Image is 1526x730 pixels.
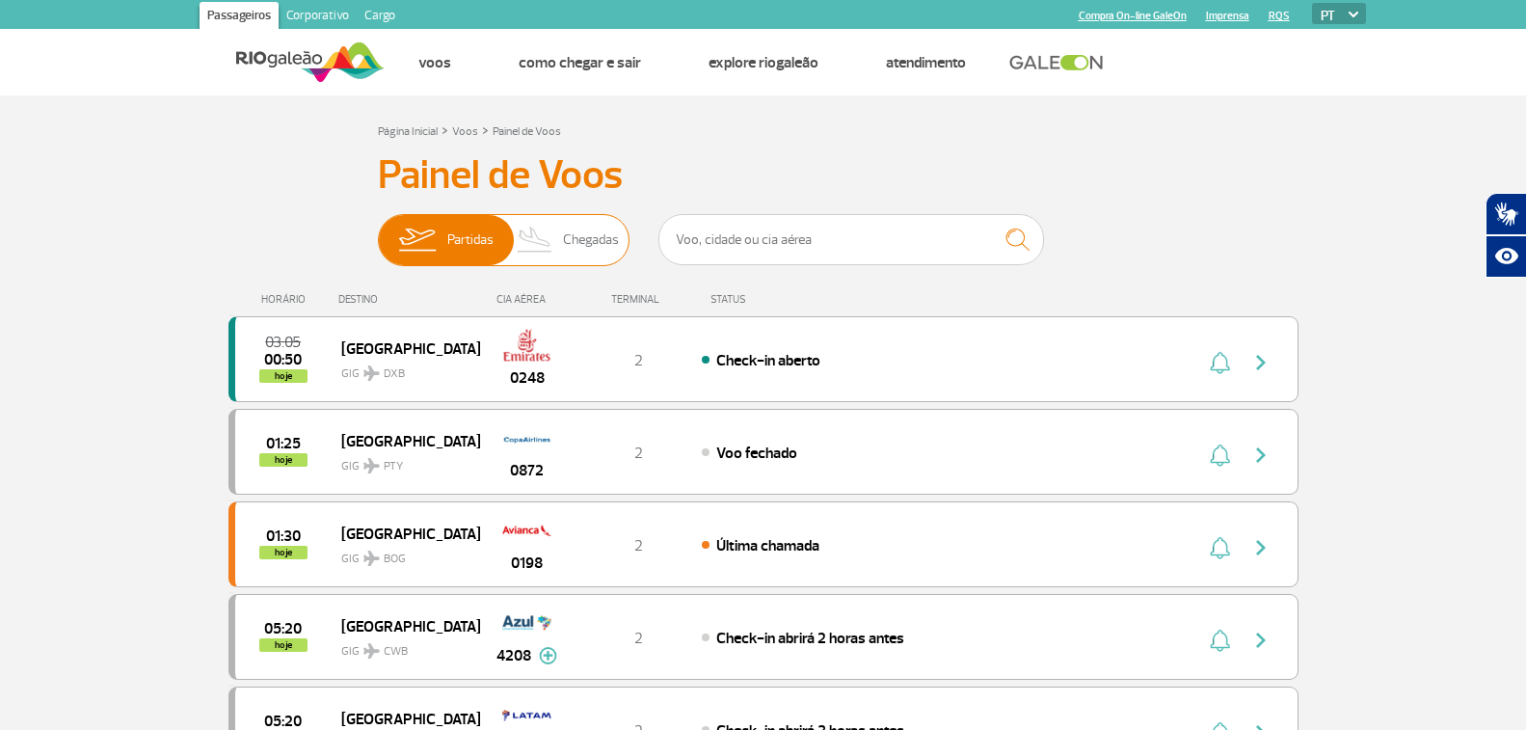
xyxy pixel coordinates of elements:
span: hoje [259,546,308,559]
img: mais-info-painel-voo.svg [539,647,557,664]
img: slider-embarque [387,215,447,265]
span: DXB [384,365,405,383]
a: Imprensa [1206,10,1249,22]
span: BOG [384,551,406,568]
span: GIG [341,633,465,661]
a: Compra On-line GaleOn [1079,10,1187,22]
span: [GEOGRAPHIC_DATA] [341,521,465,546]
span: 0248 [510,366,545,390]
div: Plugin de acessibilidade da Hand Talk. [1486,193,1526,278]
span: [GEOGRAPHIC_DATA] [341,336,465,361]
a: Voos [452,124,478,139]
a: Página Inicial [378,124,438,139]
span: hoje [259,453,308,467]
span: Última chamada [716,536,819,555]
div: HORÁRIO [234,293,339,306]
span: GIG [341,540,465,568]
a: Voos [418,53,451,72]
img: seta-direita-painel-voo.svg [1249,444,1272,467]
span: GIG [341,355,465,383]
span: 0872 [510,459,544,482]
span: PTY [384,458,403,475]
img: sino-painel-voo.svg [1210,536,1230,559]
a: > [482,119,489,141]
img: destiny_airplane.svg [363,643,380,659]
img: sino-painel-voo.svg [1210,629,1230,652]
a: Cargo [357,2,403,33]
div: DESTINO [338,293,479,306]
span: Partidas [447,215,494,265]
span: Check-in aberto [716,351,820,370]
img: seta-direita-painel-voo.svg [1249,536,1272,559]
img: sino-painel-voo.svg [1210,444,1230,467]
img: destiny_airplane.svg [363,551,380,566]
img: seta-direita-painel-voo.svg [1249,629,1272,652]
img: destiny_airplane.svg [363,365,380,381]
span: 2025-09-28 01:30:00 [266,529,301,543]
a: Atendimento [886,53,966,72]
span: GIG [341,447,465,475]
span: 2025-09-28 05:20:00 [264,622,302,635]
span: [GEOGRAPHIC_DATA] [341,613,465,638]
img: seta-direita-painel-voo.svg [1249,351,1272,374]
a: Passageiros [200,2,279,33]
span: 2 [634,536,643,555]
button: Abrir tradutor de língua de sinais. [1486,193,1526,235]
a: RQS [1269,10,1290,22]
div: TERMINAL [576,293,701,306]
span: 4208 [496,644,531,667]
a: > [442,119,448,141]
input: Voo, cidade ou cia aérea [658,214,1044,265]
a: Explore RIOgaleão [709,53,818,72]
span: 0198 [511,552,543,575]
span: [GEOGRAPHIC_DATA] [341,428,465,453]
div: CIA AÉREA [479,293,576,306]
button: Abrir recursos assistivos. [1486,235,1526,278]
img: destiny_airplane.svg [363,458,380,473]
span: hoje [259,369,308,383]
a: Painel de Voos [493,124,561,139]
span: Check-in abrirá 2 horas antes [716,629,904,648]
span: 2 [634,629,643,648]
span: 2025-09-28 01:25:00 [266,437,301,450]
img: sino-painel-voo.svg [1210,351,1230,374]
span: 2025-09-28 00:50:05 [264,353,302,366]
span: hoje [259,638,308,652]
a: Corporativo [279,2,357,33]
span: Chegadas [563,215,619,265]
img: slider-desembarque [507,215,564,265]
a: Como chegar e sair [519,53,641,72]
span: Voo fechado [716,444,797,463]
span: CWB [384,643,408,661]
span: 2 [634,351,643,370]
span: 2025-09-28 05:20:00 [264,715,302,728]
span: 2 [634,444,643,463]
span: 2025-09-28 03:05:00 [265,336,301,349]
div: STATUS [701,293,858,306]
h3: Painel de Voos [378,151,1149,200]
